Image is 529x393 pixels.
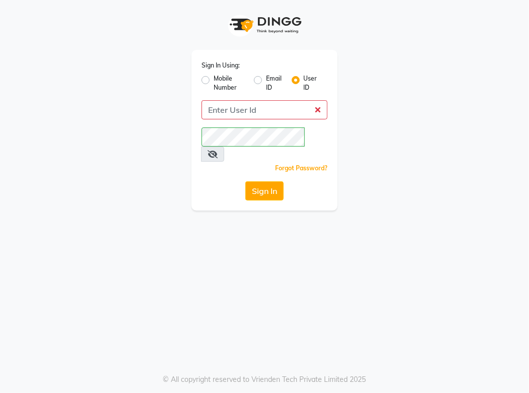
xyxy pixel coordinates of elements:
label: Mobile Number [214,74,246,92]
label: Sign In Using: [202,61,240,70]
a: Forgot Password? [275,164,327,172]
input: Username [202,127,305,147]
label: User ID [304,74,319,92]
label: Email ID [266,74,283,92]
img: logo1.svg [224,10,305,40]
input: Username [202,100,327,119]
button: Sign In [245,181,284,201]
